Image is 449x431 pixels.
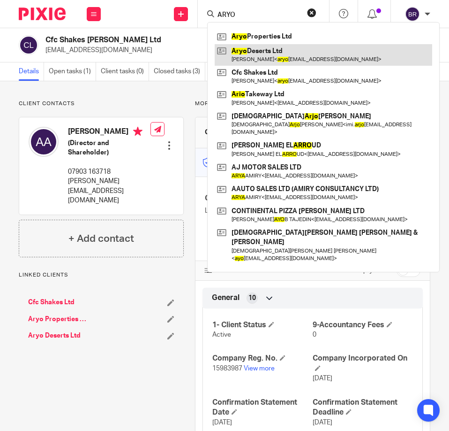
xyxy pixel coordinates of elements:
span: [DATE] [313,419,332,426]
p: Limited Company [205,206,313,215]
span: General [212,293,239,303]
h4: + Add contact [68,231,134,246]
i: Primary [133,127,142,136]
a: Client tasks (0) [101,62,149,81]
a: Closed tasks (3) [154,62,205,81]
a: View more [244,365,275,372]
p: Client contacts [19,100,184,108]
img: svg%3E [405,7,420,22]
h4: Company Reg. No. [212,354,313,363]
h4: Client type [205,193,313,203]
p: 07903 163718 [PERSON_NAME] [68,167,150,186]
h4: CUSTOM FIELDS [205,267,313,274]
a: Aryo Deserts Ltd [28,331,81,340]
a: Aryo Properties Ltd [28,315,87,324]
p: Linked clients [19,271,184,279]
input: Search [217,11,301,20]
span: 15983987 [212,365,242,372]
img: Pixie [19,8,66,20]
h4: Company Incorporated On [313,354,413,374]
a: Cfc Shakes Ltd [28,298,75,307]
h5: (Director and Shareholder) [68,139,150,158]
p: [EMAIL_ADDRESS][DOMAIN_NAME] [45,46,303,55]
h4: 1- Client Status [212,320,313,330]
button: Clear [307,8,316,17]
p: [EMAIL_ADDRESS][DOMAIN_NAME] [68,186,150,206]
p: Master code for secure communications and files [202,153,325,172]
a: Open tasks (1) [49,62,96,81]
h4: Confirmation Statement Deadline [313,398,413,418]
h4: Confirmation Statement Date [212,398,313,418]
p: More details [195,100,430,108]
h3: Client manager [205,128,252,137]
a: Details [19,62,44,81]
span: [DATE] [313,375,332,382]
span: 10 [248,293,256,303]
img: svg%3E [19,35,38,55]
img: svg%3E [29,127,59,157]
span: 0 [313,331,316,338]
span: [DATE] [212,419,232,426]
span: Active [212,331,231,338]
h4: [PERSON_NAME] [68,127,150,139]
h2: Cfc Shakes [PERSON_NAME] Ltd [45,35,251,45]
h4: 9-Accountancy Fees [313,320,413,330]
